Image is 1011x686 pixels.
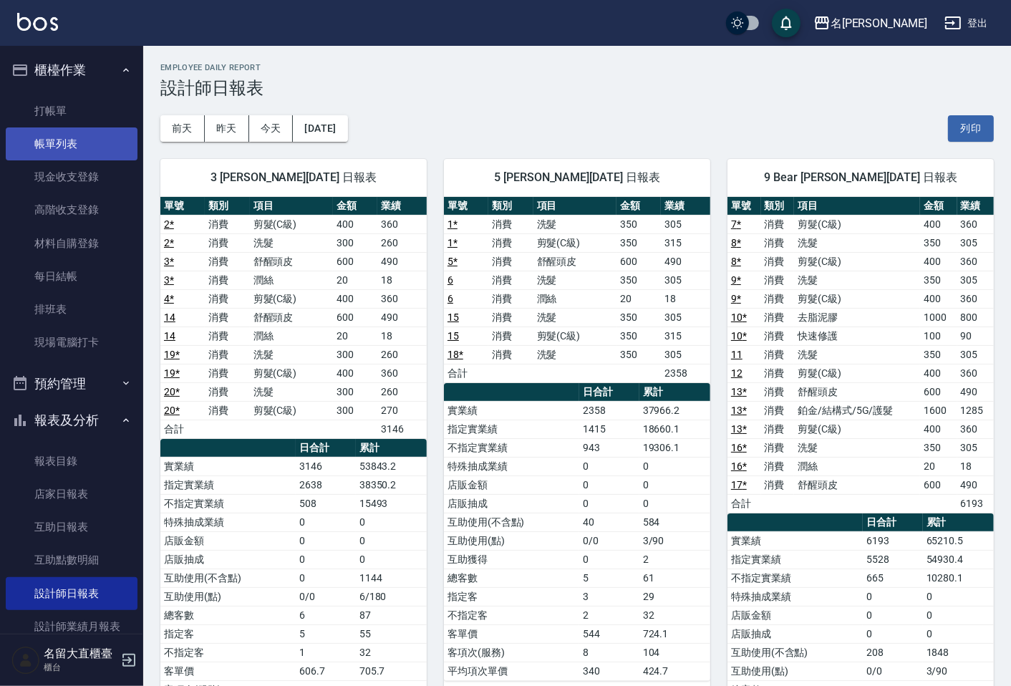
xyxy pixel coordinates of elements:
td: 2358 [661,364,710,382]
td: 61 [639,569,710,587]
img: Logo [17,13,58,31]
td: 剪髮(C級) [794,364,920,382]
td: 508 [296,494,355,513]
td: 544 [579,624,639,643]
td: 2358 [579,401,639,420]
td: 特殊抽成業績 [727,587,863,606]
td: 55 [356,624,427,643]
td: 3 [579,587,639,606]
td: 360 [957,252,994,271]
td: 5 [296,624,355,643]
td: 260 [377,345,427,364]
td: 360 [377,215,427,233]
td: 0 [639,475,710,494]
td: 305 [957,345,994,364]
th: 類別 [488,197,533,216]
td: 剪髮(C級) [250,215,333,233]
a: 互助日報表 [6,511,137,544]
td: 洗髮 [250,382,333,401]
td: 360 [957,420,994,438]
td: 490 [377,252,427,271]
a: 每日結帳 [6,260,137,293]
td: 0 [639,494,710,513]
td: 0 [579,475,639,494]
td: 305 [661,308,710,327]
td: 消費 [488,308,533,327]
span: 5 [PERSON_NAME][DATE] 日報表 [461,170,693,185]
a: 6 [448,293,453,304]
td: 快速修護 [794,327,920,345]
td: 消費 [205,308,249,327]
button: 昨天 [205,115,249,142]
td: 互助使用(點) [160,587,296,606]
a: 打帳單 [6,95,137,127]
td: 消費 [761,420,795,438]
td: 490 [377,308,427,327]
td: 不指定實業績 [444,438,579,457]
td: 305 [661,215,710,233]
td: 300 [333,345,377,364]
td: 指定實業績 [160,475,296,494]
td: 剪髮(C級) [250,289,333,308]
table: a dense table [444,197,710,383]
td: 洗髮 [533,215,616,233]
td: 37966.2 [639,401,710,420]
td: 305 [661,345,710,364]
td: 305 [957,438,994,457]
td: 10280.1 [923,569,994,587]
td: 潤絲 [794,457,920,475]
td: 舒醒頭皮 [533,252,616,271]
td: 剪髮(C級) [250,401,333,420]
td: 600 [920,382,957,401]
td: 400 [333,289,377,308]
td: 18 [957,457,994,475]
td: 300 [333,233,377,252]
td: 店販金額 [727,606,863,624]
td: 消費 [205,271,249,289]
td: 6/180 [356,587,427,606]
td: 300 [333,382,377,401]
td: 不指定實業績 [160,494,296,513]
td: 消費 [761,308,795,327]
td: 2 [639,550,710,569]
td: 260 [377,382,427,401]
td: 合計 [727,494,761,513]
td: 消費 [205,252,249,271]
td: 360 [377,364,427,382]
td: 3146 [377,420,427,438]
button: 前天 [160,115,205,142]
th: 單號 [444,197,488,216]
td: 洗髮 [794,345,920,364]
td: 40 [579,513,639,531]
td: 特殊抽成業績 [444,457,579,475]
td: 0 [923,606,994,624]
td: 消費 [488,271,533,289]
table: a dense table [160,197,427,439]
td: 舒醒頭皮 [250,252,333,271]
th: 金額 [333,197,377,216]
td: 350 [616,233,661,252]
td: 400 [920,364,957,382]
td: 互助使用(不含點) [444,513,579,531]
td: 400 [333,364,377,382]
a: 6 [448,274,453,286]
td: 剪髮(C級) [250,364,333,382]
td: 360 [957,364,994,382]
td: 舒醒頭皮 [794,382,920,401]
p: 櫃台 [44,661,117,674]
td: 350 [616,271,661,289]
th: 類別 [761,197,795,216]
td: 0 [356,531,427,550]
td: 消費 [761,382,795,401]
a: 14 [164,311,175,323]
td: 消費 [761,475,795,494]
td: 剪髮(C級) [794,215,920,233]
td: 2 [579,606,639,624]
th: 單號 [727,197,761,216]
a: 12 [731,367,742,379]
td: 260 [377,233,427,252]
button: [DATE] [293,115,347,142]
td: 不指定客 [160,643,296,662]
td: 360 [957,289,994,308]
td: 350 [616,215,661,233]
